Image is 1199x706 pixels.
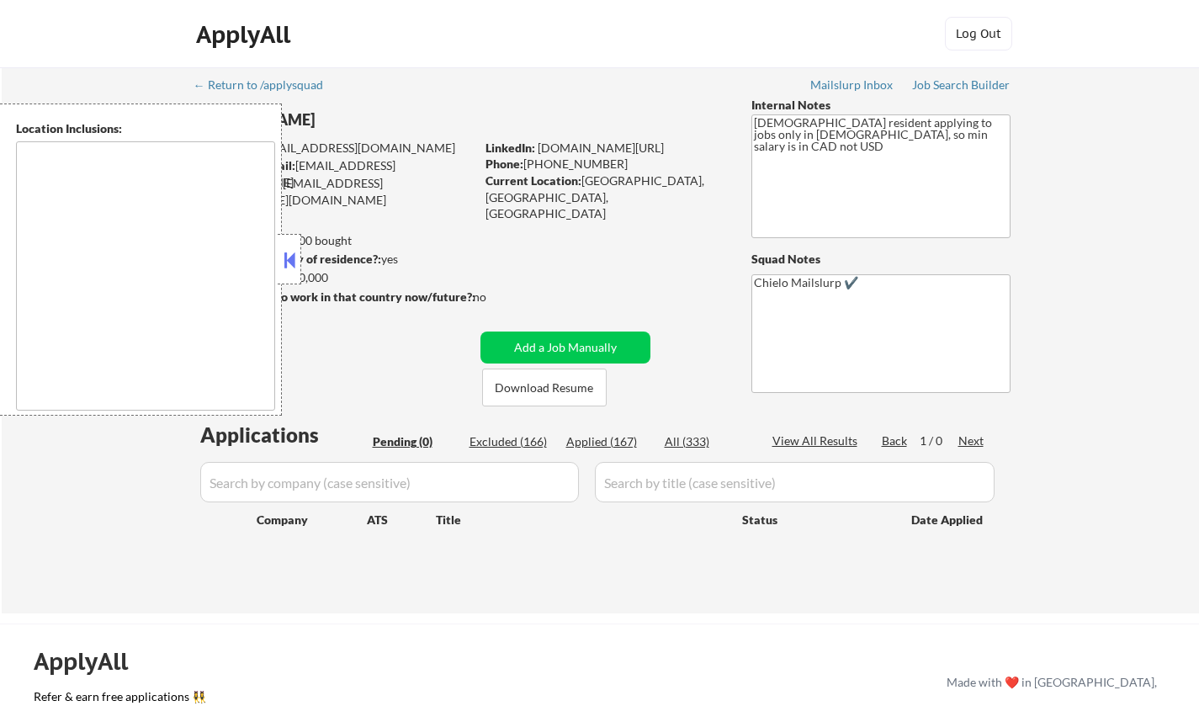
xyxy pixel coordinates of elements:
div: 167 sent / 200 bought [194,232,475,249]
div: Pending (0) [373,433,457,450]
button: Download Resume [482,369,607,406]
div: Date Applied [911,512,985,528]
div: [EMAIL_ADDRESS][DOMAIN_NAME] [196,157,475,190]
div: Internal Notes [751,97,1011,114]
div: 1 / 0 [920,433,958,449]
strong: Current Location: [485,173,581,188]
a: ← Return to /applysquad [194,78,339,95]
div: ← Return to /applysquad [194,79,339,91]
div: Squad Notes [751,251,1011,268]
a: Mailslurp Inbox [810,78,894,95]
div: [PERSON_NAME] [195,109,541,130]
div: ApplyAll [196,20,295,49]
a: Job Search Builder [912,78,1011,95]
div: Company [257,512,367,528]
div: $90,000 [194,269,475,286]
div: Mailslurp Inbox [810,79,894,91]
div: Title [436,512,726,528]
div: [GEOGRAPHIC_DATA], [GEOGRAPHIC_DATA], [GEOGRAPHIC_DATA] [485,173,724,222]
button: Add a Job Manually [480,332,650,364]
strong: LinkedIn: [485,141,535,155]
input: Search by company (case sensitive) [200,462,579,502]
div: Job Search Builder [912,79,1011,91]
a: [DOMAIN_NAME][URL] [538,141,664,155]
div: Status [742,504,887,534]
strong: Will need Visa to work in that country now/future?: [195,289,475,304]
div: [EMAIL_ADDRESS][PERSON_NAME][DOMAIN_NAME] [195,175,475,208]
input: Search by title (case sensitive) [595,462,995,502]
strong: Phone: [485,157,523,171]
div: [PHONE_NUMBER] [485,156,724,173]
div: no [473,289,521,305]
div: All (333) [665,433,749,450]
div: Applied (167) [566,433,650,450]
div: View All Results [772,433,862,449]
div: ATS [367,512,436,528]
div: Next [958,433,985,449]
button: Log Out [945,17,1012,50]
div: ApplyAll [34,647,147,676]
div: Location Inclusions: [16,120,275,137]
div: Back [882,433,909,449]
div: Applications [200,425,367,445]
div: [EMAIL_ADDRESS][DOMAIN_NAME] [196,140,475,157]
div: Excluded (166) [470,433,554,450]
div: yes [194,251,470,268]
